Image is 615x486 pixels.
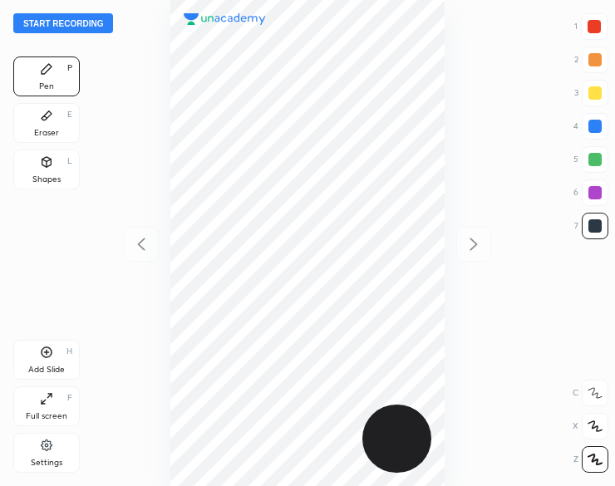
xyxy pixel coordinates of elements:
[34,129,59,137] div: Eraser
[26,412,67,420] div: Full screen
[573,380,608,406] div: C
[67,64,72,72] div: P
[39,82,54,91] div: Pen
[574,13,608,40] div: 1
[573,413,608,439] div: X
[13,13,113,33] button: Start recording
[574,213,608,239] div: 7
[573,113,608,140] div: 4
[67,394,72,402] div: F
[31,459,62,467] div: Settings
[573,446,608,473] div: Z
[67,157,72,165] div: L
[573,146,608,173] div: 5
[67,110,72,119] div: E
[574,47,608,73] div: 2
[28,366,65,374] div: Add Slide
[184,13,266,26] img: logo.38c385cc.svg
[574,80,608,106] div: 3
[66,347,72,356] div: H
[573,179,608,206] div: 6
[32,175,61,184] div: Shapes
